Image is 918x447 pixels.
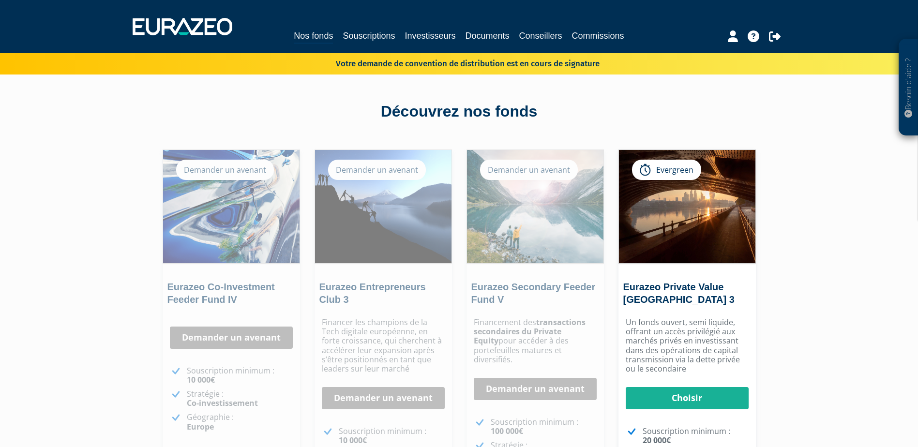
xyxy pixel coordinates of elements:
a: Demander un avenant [170,327,293,349]
p: Stratégie : [187,389,293,408]
strong: 100 000€ [491,426,523,436]
a: Investisseurs [405,29,455,43]
p: Géographie : [187,413,293,431]
div: Demander un avenant [328,160,426,180]
p: Souscription minimum : [643,427,749,445]
div: Découvrez nos fonds [183,101,735,123]
div: Demander un avenant [176,160,274,180]
a: Conseillers [519,29,562,43]
div: Demander un avenant [480,160,578,180]
img: Eurazeo Entrepreneurs Club 3 [315,150,451,263]
a: Documents [466,29,510,43]
p: Besoin d'aide ? [903,44,914,131]
img: Eurazeo Co-Investment Feeder Fund IV [163,150,300,263]
p: Financer les champions de la Tech digitale européenne, en forte croissance, qui cherchent à accél... [322,318,445,373]
a: Souscriptions [343,29,395,43]
strong: Europe [187,421,214,432]
a: Nos fonds [294,29,333,44]
strong: 20 000€ [643,435,671,446]
p: Souscription minimum : [491,417,597,436]
p: Votre demande de convention de distribution est en cours de signature [308,56,600,70]
a: Eurazeo Secondary Feeder Fund V [471,282,596,305]
strong: 10 000€ [187,374,215,385]
img: 1732889491-logotype_eurazeo_blanc_rvb.png [133,18,232,35]
a: Demander un avenant [322,387,445,409]
a: Choisir [626,387,749,409]
a: Eurazeo Private Value [GEOGRAPHIC_DATA] 3 [623,282,735,305]
a: Demander un avenant [474,378,597,400]
strong: transactions secondaires du Private Equity [474,317,586,346]
a: Commissions [572,29,624,43]
p: Souscription minimum : [187,366,293,385]
div: Evergreen [632,160,701,180]
a: Eurazeo Co-Investment Feeder Fund IV [167,282,275,305]
strong: Co-investissement [187,398,258,408]
p: Financement des pour accéder à des portefeuilles matures et diversifiés. [474,318,597,364]
p: Souscription minimum : [339,427,445,445]
strong: 10 000€ [339,435,367,446]
img: Eurazeo Secondary Feeder Fund V [467,150,603,263]
a: Eurazeo Entrepreneurs Club 3 [319,282,426,305]
p: Un fonds ouvert, semi liquide, offrant un accès privilégié aux marchés privés en investissant dan... [626,318,749,373]
img: Eurazeo Private Value Europe 3 [619,150,755,263]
